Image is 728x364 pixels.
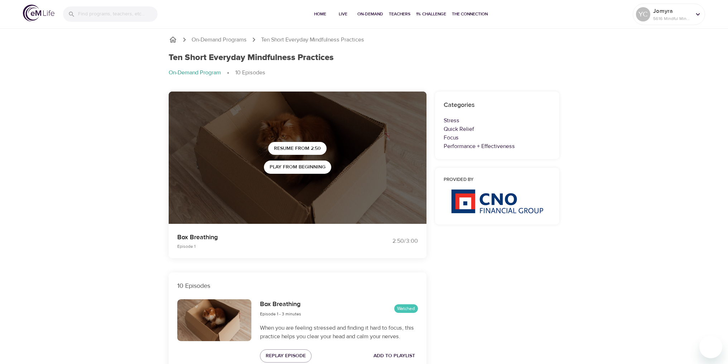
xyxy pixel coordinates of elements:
[416,10,446,18] span: 1% Challenge
[268,142,327,155] button: Resume from 2:50
[192,36,247,44] a: On-Demand Programs
[169,69,221,77] p: On-Demand Program
[636,7,650,21] div: YC
[266,351,306,360] span: Replay Episode
[260,324,418,341] p: When you are feeling stressed and finding it hard to focus, this practice helps you clear your he...
[235,69,265,77] p: 10 Episodes
[444,125,551,133] p: Quick Relief
[394,305,418,312] span: Watched
[274,144,321,153] span: Resume from 2:50
[260,299,301,310] h6: Box Breathing
[371,349,418,363] button: Add to Playlist
[444,176,551,184] h6: Provided by
[373,351,415,360] span: Add to Playlist
[357,10,383,18] span: On-Demand
[264,161,331,174] button: Play from beginning
[389,10,410,18] span: Teachers
[260,349,312,363] button: Replay Episode
[364,237,418,245] div: 2:50 / 3:00
[444,116,551,125] p: Stress
[78,6,158,22] input: Find programs, teachers, etc...
[444,133,551,142] p: Focus
[451,189,543,213] img: CNO%20logo.png
[169,69,560,77] nav: breadcrumb
[169,53,334,63] h1: Ten Short Everyday Mindfulness Practices
[653,7,691,15] p: Jomyra
[452,10,488,18] span: The Connection
[699,335,722,358] iframe: Button to launch messaging window
[653,15,691,22] p: 5616 Mindful Minutes
[177,232,356,242] p: Box Breathing
[334,10,352,18] span: Live
[444,142,551,151] p: Performance + Effectiveness
[169,35,560,44] nav: breadcrumb
[312,10,329,18] span: Home
[444,100,551,110] h6: Categories
[261,36,364,44] p: Ten Short Everyday Mindfulness Practices
[177,281,418,291] p: 10 Episodes
[260,311,301,317] span: Episode 1 - 3 minutes
[177,243,356,250] p: Episode 1
[270,163,326,172] span: Play from beginning
[23,5,54,21] img: logo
